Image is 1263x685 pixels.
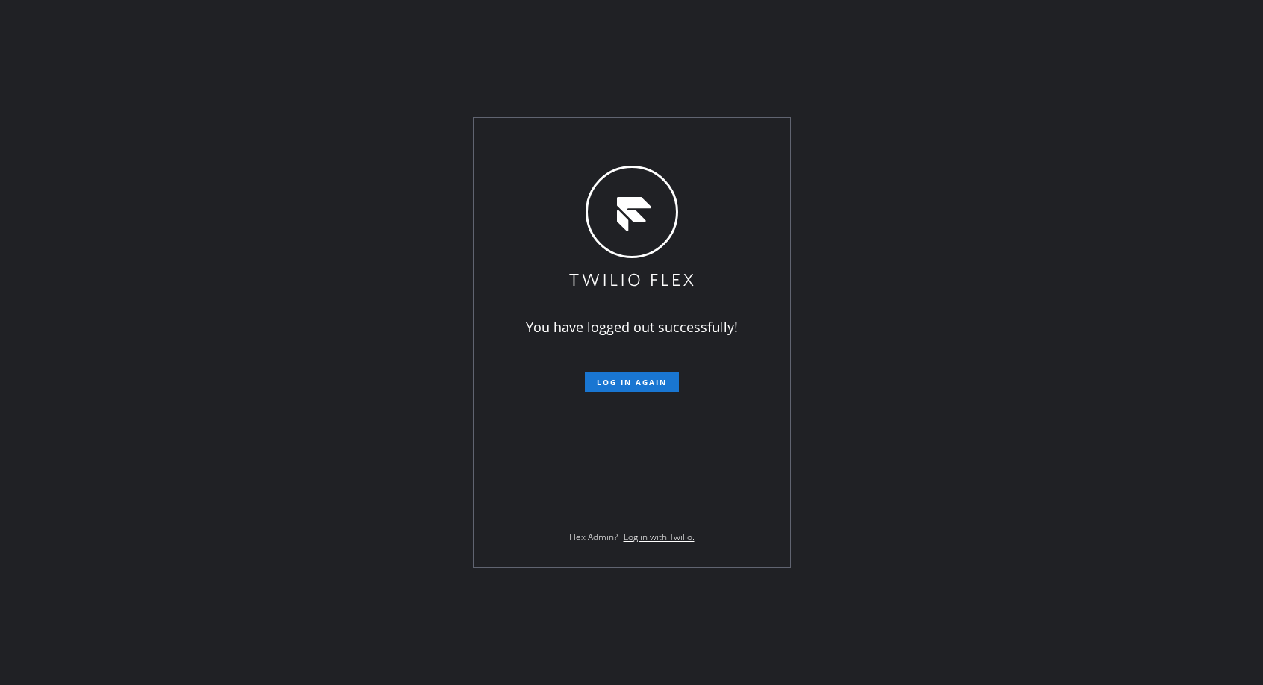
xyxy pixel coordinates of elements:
span: Log in again [597,377,667,387]
a: Log in with Twilio. [624,531,695,543]
button: Log in again [585,372,679,392]
span: You have logged out successfully! [526,318,738,336]
span: Flex Admin? [569,531,618,543]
